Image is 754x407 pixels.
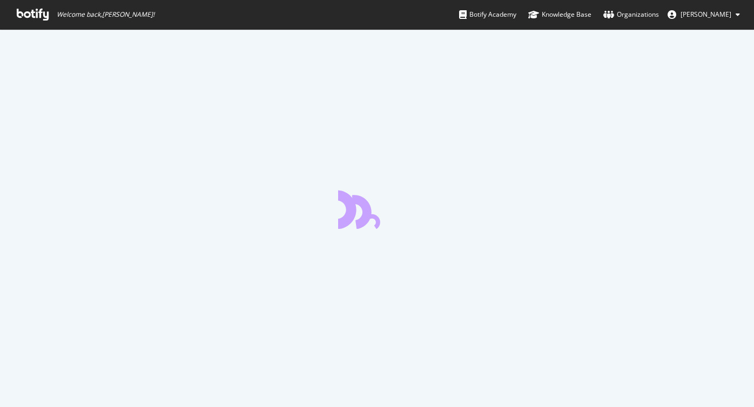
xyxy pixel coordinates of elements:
div: Knowledge Base [528,9,591,20]
button: [PERSON_NAME] [659,6,749,23]
span: Khlifi Mayssa [681,10,731,19]
span: Welcome back, [PERSON_NAME] ! [57,10,154,19]
div: Botify Academy [459,9,516,20]
div: Organizations [603,9,659,20]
